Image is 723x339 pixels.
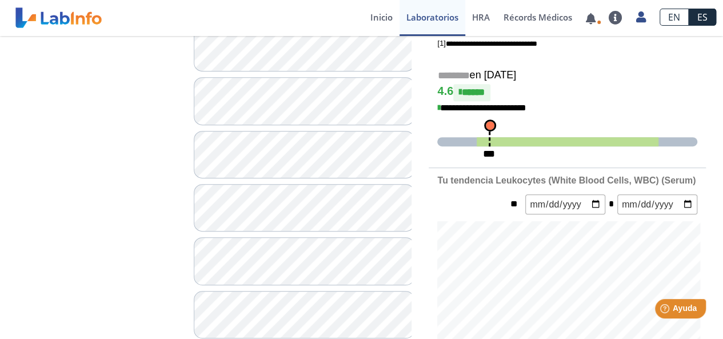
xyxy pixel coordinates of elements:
[660,9,689,26] a: EN
[621,294,710,326] iframe: Help widget launcher
[689,9,716,26] a: ES
[437,69,697,82] h5: en [DATE]
[437,39,537,47] a: [1]
[437,84,697,101] h4: 4.6
[472,11,490,23] span: HRA
[617,194,697,214] input: mm/dd/yyyy
[437,176,696,185] b: Tu tendencia Leukocytes (White Blood Cells, WBC) (Serum)
[525,194,605,214] input: mm/dd/yyyy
